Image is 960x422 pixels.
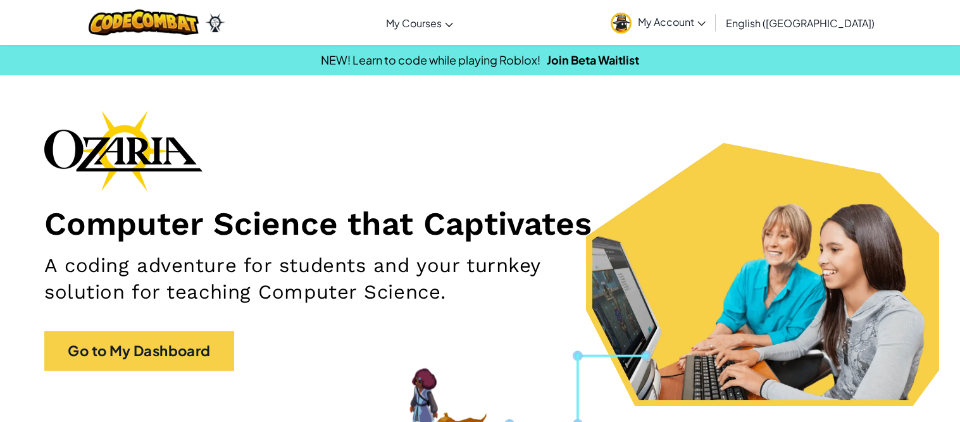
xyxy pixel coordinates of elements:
[44,252,628,306] h2: A coding adventure for students and your turnkey solution for teaching Computer Science.
[89,9,199,35] img: CodeCombat logo
[321,53,540,67] span: NEW! Learn to code while playing Roblox!
[604,3,712,42] a: My Account
[44,331,234,371] a: Go to My Dashboard
[386,16,442,30] span: My Courses
[726,16,875,30] span: English ([GEOGRAPHIC_DATA])
[44,204,916,243] h1: Computer Science that Captivates
[547,53,639,67] a: Join Beta Waitlist
[44,110,203,191] img: Ozaria branding logo
[205,13,225,32] img: Ozaria
[380,6,459,40] a: My Courses
[611,13,632,34] img: avatar
[720,6,881,40] a: English ([GEOGRAPHIC_DATA])
[638,15,706,28] span: My Account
